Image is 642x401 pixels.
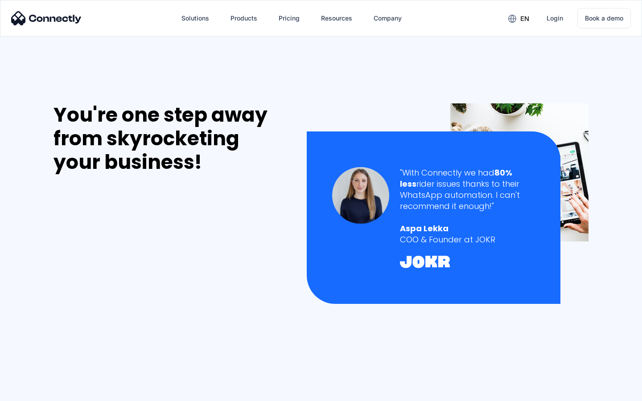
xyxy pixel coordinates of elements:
[18,385,53,398] ul: Language list
[181,12,209,25] div: Solutions
[53,103,288,174] div: You're one step away from skyrocketing your business!
[400,167,512,189] strong: 80% less
[539,8,570,29] a: Login
[577,8,631,29] a: Book a demo
[366,8,409,29] div: Company
[230,12,257,25] div: Products
[400,167,535,212] div: "With Connectly we had rider issues thanks to their WhatsApp automation. I can't recommend it eno...
[400,234,535,245] div: COO & Founder at JOKR
[501,12,536,25] div: en
[547,12,563,25] div: Login
[9,385,53,398] aside: Language selected: English
[520,12,529,25] div: en
[174,8,216,29] div: Solutions
[11,11,82,25] img: Connectly Logo
[314,8,359,29] div: Resources
[272,8,307,29] a: Pricing
[223,8,264,29] div: Products
[374,12,402,25] div: Company
[279,12,300,25] div: Pricing
[400,223,449,234] strong: Aspa Lekka
[321,12,352,25] div: Resources
[53,184,187,389] iframe: Form 0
